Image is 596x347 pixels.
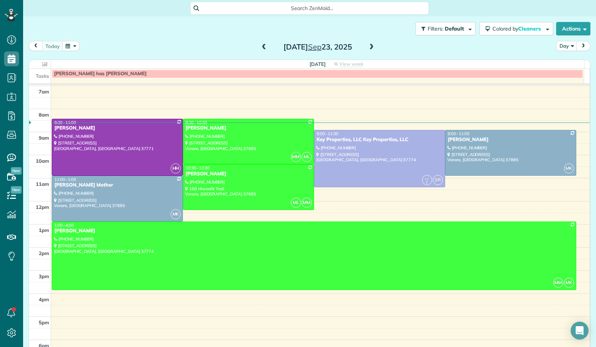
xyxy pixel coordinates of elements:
span: MM [291,152,301,162]
span: 9:00 - 11:00 [448,131,469,136]
span: View week [339,61,363,67]
span: 8:30 - 11:00 [54,120,76,125]
span: [DATE] [310,61,326,67]
small: 2 [422,179,432,186]
span: 11:00 - 1:00 [54,177,76,182]
span: HH [171,163,181,173]
span: ML [291,198,301,208]
span: [PERSON_NAME] has [PERSON_NAME] [54,71,147,77]
span: 8:30 - 10:30 [186,120,207,125]
span: MK [564,278,574,288]
button: today [42,41,63,51]
div: [PERSON_NAME] [185,125,312,131]
span: ML [302,152,312,162]
button: next [576,41,590,51]
div: [PERSON_NAME] [54,125,181,131]
span: 2pm [39,250,49,256]
button: Actions [556,22,590,35]
button: Filters: Default [415,22,476,35]
span: LC [425,177,429,181]
span: 8am [39,112,49,118]
span: 7am [39,89,49,95]
span: 3pm [39,273,49,279]
span: MK [564,163,574,173]
span: MM [553,278,563,288]
span: 9am [39,135,49,141]
a: Filters: Default [412,22,476,35]
div: [PERSON_NAME] Mother [54,182,181,188]
div: Open Intercom Messenger [571,322,589,340]
span: 1:00 - 4:00 [54,223,74,228]
span: 5pm [39,319,49,325]
button: prev [29,41,43,51]
button: Day [556,41,577,51]
div: [PERSON_NAME] [447,137,574,143]
div: [PERSON_NAME] [54,228,574,234]
span: New [11,186,22,194]
span: Sep [308,42,321,51]
div: Key Properties, LLC Key Properties, LLC [316,137,443,143]
div: [PERSON_NAME] [185,171,312,177]
span: 4pm [39,296,49,302]
span: Cleaners [518,25,542,32]
span: Colored by [492,25,543,32]
span: MM [302,198,312,208]
span: 10am [36,158,49,164]
span: 1pm [39,227,49,233]
span: 11am [36,181,49,187]
span: 9:00 - 11:30 [317,131,338,136]
span: MK [171,209,181,219]
span: 10:30 - 12:30 [186,165,210,171]
h2: [DATE] 23, 2025 [271,43,364,51]
span: New [11,167,22,175]
button: Colored byCleaners [479,22,553,35]
span: Filters: [428,25,443,32]
span: SR [433,175,443,185]
span: 12pm [36,204,49,210]
span: Default [445,25,465,32]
